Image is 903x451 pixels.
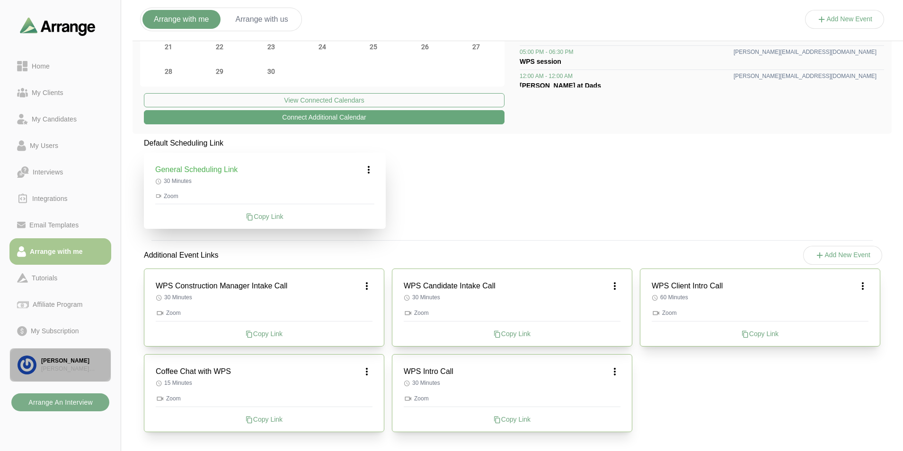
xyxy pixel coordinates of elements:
span: Saturday, September 27, 2025 [469,40,483,53]
div: My Users [26,140,62,151]
div: Copy Link [652,329,868,338]
span: WPS session [520,58,561,65]
a: Email Templates [9,212,111,238]
b: Arrange An Interview [28,393,93,411]
p: Zoom [156,309,372,317]
a: My Clients [9,79,111,106]
div: Interviews [29,166,67,178]
span: Friday, September 26, 2025 [418,40,432,53]
div: My Candidates [28,113,80,125]
div: Copy Link [156,329,372,338]
a: Tutorials [9,265,111,291]
span: Tuesday, September 30, 2025 [265,65,278,78]
div: Arrange with me [26,246,87,257]
p: 15 Minutes [156,379,372,387]
p: Zoom [404,394,620,403]
h3: WPS Intro Call [404,366,453,377]
a: Interviews [9,159,111,185]
div: Copy Link [404,329,620,338]
p: Default Scheduling Link [144,138,386,149]
img: arrangeai-name-small-logo.4d2b8aee.svg [20,17,96,35]
div: Home [28,61,53,72]
button: Arrange An Interview [11,393,109,411]
a: My Users [9,132,111,159]
button: Add New Event [803,246,883,265]
div: Affiliate Program [29,299,86,310]
div: Copy Link [404,415,620,424]
p: 30 Minutes [404,379,620,387]
a: My Subscription [9,318,111,344]
span: Wednesday, September 24, 2025 [316,40,329,53]
h3: General Scheduling Link [155,164,238,175]
a: [PERSON_NAME][PERSON_NAME] Project Solutions [9,348,111,382]
p: Zoom [652,309,868,317]
h3: WPS Client Intro Call [652,280,723,292]
div: Copy Link [156,415,372,424]
p: Additional Event Links [133,238,230,272]
div: [PERSON_NAME] [41,357,103,365]
p: 30 Minutes [155,177,374,185]
p: 30 Minutes [156,294,372,301]
div: Tutorials [28,272,61,284]
div: Email Templates [26,219,82,231]
h3: WPS Candidate Intake Call [404,280,496,292]
p: Zoom [155,192,374,200]
span: Sunday, September 21, 2025 [162,40,175,53]
div: Copy Link [155,212,374,221]
a: Arrange with me [9,238,111,265]
span: Monday, September 22, 2025 [213,40,226,53]
div: My Subscription [27,325,83,337]
div: Integrations [28,193,71,204]
a: My Candidates [9,106,111,132]
span: 12:00 AM - 12:00 AM [520,72,573,80]
span: Sunday, September 28, 2025 [162,65,175,78]
span: [PERSON_NAME][EMAIL_ADDRESS][DOMAIN_NAME] [734,72,876,80]
span: 05:00 PM - 06:30 PM [520,48,573,56]
button: Connect Additional Calendar [144,110,505,124]
button: Add New Event [805,10,885,29]
div: [PERSON_NAME] Project Solutions [41,365,103,373]
span: Thursday, September 25, 2025 [367,40,380,53]
h3: Coffee Chat with WPS [156,366,231,377]
button: View Connected Calendars [144,93,505,107]
button: Arrange with me [142,10,221,29]
p: 60 Minutes [652,294,868,301]
h3: WPS Construction Manager Intake Call [156,280,287,292]
a: Integrations [9,185,111,212]
span: Monday, September 29, 2025 [213,65,226,78]
span: [PERSON_NAME][EMAIL_ADDRESS][DOMAIN_NAME] [734,48,876,56]
p: Zoom [156,394,372,403]
p: Zoom [404,309,620,317]
span: Tuesday, September 23, 2025 [265,40,278,53]
button: Arrange with us [224,10,300,29]
p: 30 Minutes [404,294,620,301]
a: Affiliate Program [9,291,111,318]
div: My Clients [28,87,67,98]
a: Home [9,53,111,79]
span: [PERSON_NAME] at Dads [520,82,601,89]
